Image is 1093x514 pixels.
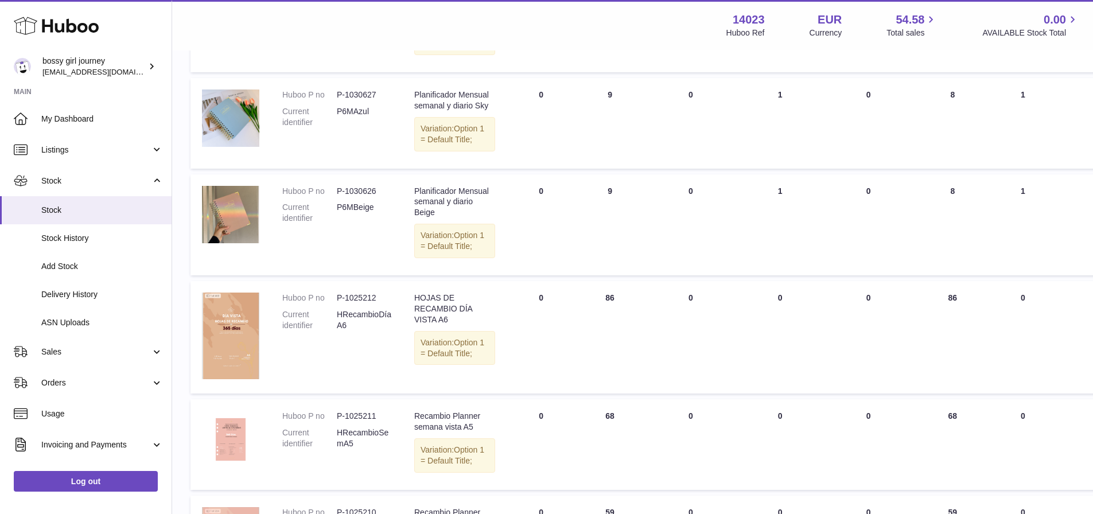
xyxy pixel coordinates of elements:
[41,408,163,419] span: Usage
[913,281,991,394] td: 86
[810,28,842,38] div: Currency
[733,12,765,28] strong: 14023
[42,67,169,76] span: [EMAIL_ADDRESS][DOMAIN_NAME]
[421,445,484,465] span: Option 1 = Default Title;
[282,309,337,331] dt: Current identifier
[644,78,737,169] td: 0
[866,411,871,420] span: 0
[41,233,163,244] span: Stock History
[896,12,924,28] span: 54.58
[337,202,391,224] dd: P6MBeige
[866,90,871,99] span: 0
[866,293,871,302] span: 0
[282,293,337,303] dt: Huboo P no
[414,438,495,473] div: Variation:
[644,399,737,490] td: 0
[14,471,158,492] a: Log out
[991,174,1054,275] td: 1
[337,106,391,128] dd: P6MAzul
[644,281,737,394] td: 0
[421,124,484,144] span: Option 1 = Default Title;
[282,427,337,449] dt: Current identifier
[202,411,259,468] img: product image
[913,174,991,275] td: 8
[886,28,938,38] span: Total sales
[414,224,495,258] div: Variation:
[41,176,151,186] span: Stock
[737,78,823,169] td: 1
[737,281,823,394] td: 0
[41,205,163,216] span: Stock
[414,117,495,151] div: Variation:
[202,293,259,379] img: product image
[575,174,644,275] td: 9
[282,106,337,128] dt: Current identifier
[42,56,146,77] div: bossy girl journey
[886,12,938,38] a: 54.58 Total sales
[282,411,337,422] dt: Huboo P no
[1044,12,1066,28] span: 0.00
[644,174,737,275] td: 0
[414,89,495,111] div: Planificador Mensual semanal y diario Sky
[337,309,391,331] dd: HRecambioDíaA6
[282,186,337,197] dt: Huboo P no
[575,399,644,490] td: 68
[41,377,151,388] span: Orders
[41,346,151,357] span: Sales
[575,281,644,394] td: 86
[507,399,575,490] td: 0
[202,186,259,243] img: product image
[737,399,823,490] td: 0
[913,399,991,490] td: 68
[414,293,495,325] div: HOJAS DE RECAMBIO DÍA VISTA A6
[991,399,1054,490] td: 0
[866,186,871,196] span: 0
[14,58,31,75] img: internalAdmin-14023@internal.huboo.com
[41,439,151,450] span: Invoicing and Payments
[507,174,575,275] td: 0
[337,186,391,197] dd: P-1030626
[337,89,391,100] dd: P-1030627
[337,427,391,449] dd: HRecambioSemA5
[507,78,575,169] td: 0
[41,114,163,124] span: My Dashboard
[41,145,151,155] span: Listings
[41,317,163,328] span: ASN Uploads
[414,331,495,365] div: Variation:
[41,289,163,300] span: Delivery History
[414,186,495,219] div: Planificador Mensual semanal y diario Beige
[421,338,484,358] span: Option 1 = Default Title;
[982,12,1079,38] a: 0.00 AVAILABLE Stock Total
[991,281,1054,394] td: 0
[414,411,495,433] div: Recambio Planner semana vista A5
[337,293,391,303] dd: P-1025212
[991,78,1054,169] td: 1
[982,28,1079,38] span: AVAILABLE Stock Total
[202,89,259,147] img: product image
[282,89,337,100] dt: Huboo P no
[575,78,644,169] td: 9
[41,261,163,272] span: Add Stock
[507,281,575,394] td: 0
[818,12,842,28] strong: EUR
[913,78,991,169] td: 8
[282,202,337,224] dt: Current identifier
[737,174,823,275] td: 1
[337,411,391,422] dd: P-1025211
[726,28,765,38] div: Huboo Ref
